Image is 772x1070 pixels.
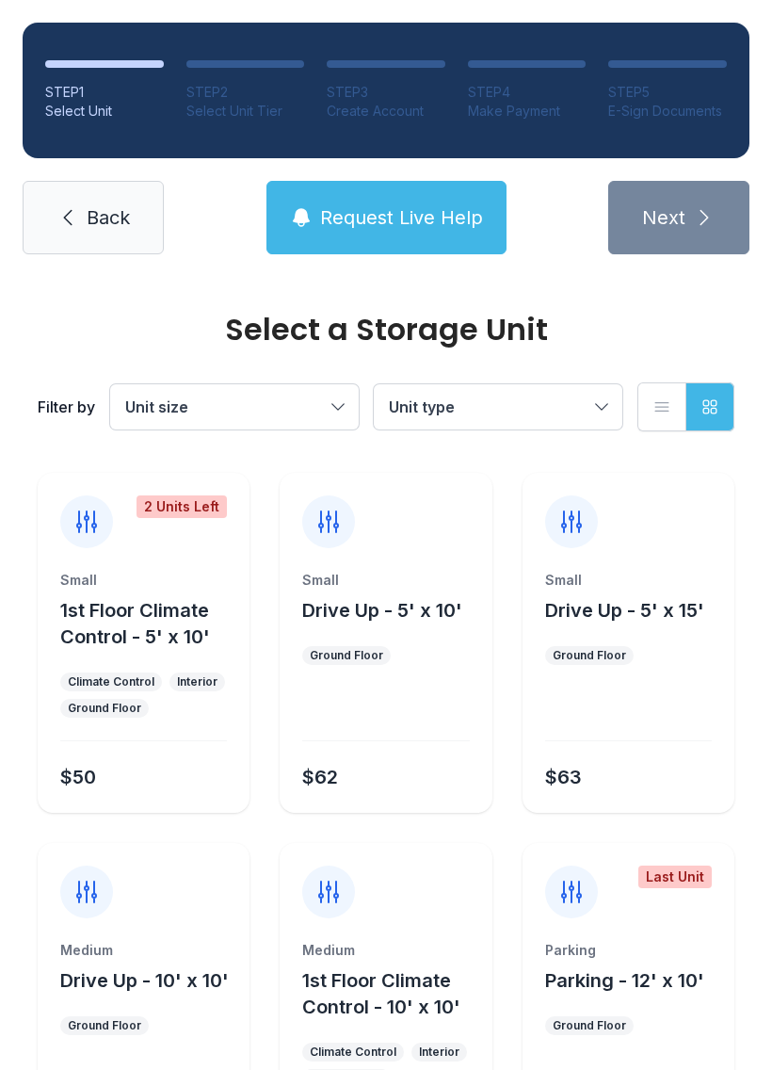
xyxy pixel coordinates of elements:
[68,674,154,689] div: Climate Control
[60,599,210,648] span: 1st Floor Climate Control - 5' x 10'
[38,315,734,345] div: Select a Storage Unit
[60,571,227,590] div: Small
[45,102,164,121] div: Select Unit
[310,648,383,663] div: Ground Floor
[60,764,96,790] div: $50
[327,83,445,102] div: STEP 3
[302,764,338,790] div: $62
[110,384,359,430] button: Unit size
[545,597,704,624] button: Drive Up - 5' x 15'
[38,396,95,418] div: Filter by
[545,941,712,960] div: Parking
[68,1018,141,1033] div: Ground Floor
[302,597,462,624] button: Drive Up - 5' x 10'
[60,941,227,960] div: Medium
[68,701,141,716] div: Ground Floor
[642,204,685,231] span: Next
[545,571,712,590] div: Small
[302,599,462,622] span: Drive Up - 5' x 10'
[545,599,704,622] span: Drive Up - 5' x 15'
[186,102,305,121] div: Select Unit Tier
[320,204,483,231] span: Request Live Help
[468,102,587,121] div: Make Payment
[310,1045,396,1060] div: Climate Control
[45,83,164,102] div: STEP 1
[60,967,229,994] button: Drive Up - 10' x 10'
[545,969,704,992] span: Parking - 12' x 10'
[608,83,727,102] div: STEP 5
[608,102,727,121] div: E-Sign Documents
[137,495,227,518] div: 2 Units Left
[545,764,582,790] div: $63
[177,674,217,689] div: Interior
[327,102,445,121] div: Create Account
[638,866,712,888] div: Last Unit
[545,967,704,994] button: Parking - 12' x 10'
[468,83,587,102] div: STEP 4
[302,941,469,960] div: Medium
[302,967,484,1020] button: 1st Floor Climate Control - 10' x 10'
[374,384,622,430] button: Unit type
[302,571,469,590] div: Small
[186,83,305,102] div: STEP 2
[60,597,242,650] button: 1st Floor Climate Control - 5' x 10'
[125,397,188,416] span: Unit size
[553,648,626,663] div: Ground Floor
[419,1045,459,1060] div: Interior
[87,204,130,231] span: Back
[302,969,460,1018] span: 1st Floor Climate Control - 10' x 10'
[553,1018,626,1033] div: Ground Floor
[60,969,229,992] span: Drive Up - 10' x 10'
[389,397,455,416] span: Unit type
